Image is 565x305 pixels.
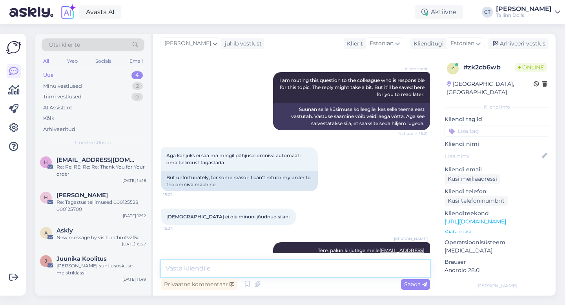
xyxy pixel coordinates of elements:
[43,71,53,79] div: Uus
[131,93,143,101] div: 0
[515,63,547,72] span: Online
[79,5,121,19] a: Avasta AI
[122,276,146,282] div: [DATE] 11:49
[56,234,146,241] div: New message by visitor #hmtv2f5a
[445,228,549,235] p: Vaata edasi ...
[451,65,454,71] span: z
[161,171,318,191] div: But unfortunately, for some reason I can't return my order to the omniva machine.
[56,156,138,163] span: heivi.kyla.001@mail.ee
[410,40,444,48] div: Klienditugi
[56,199,146,213] div: Re: Tagastus tellimused 000125528, 000125700
[6,40,21,55] img: Askly Logo
[404,281,427,288] span: Saada
[166,152,302,165] span: Aga kahjuks ei saa ma mingil põhjusel omniva automaati oma tellimust tagastada
[273,103,430,130] div: Suunan selle küsimuse kolleegile, kes selle teema eest vastutab. Vastuse saamine võib veidi aega ...
[45,258,47,264] span: J
[394,236,428,242] span: [PERSON_NAME]
[44,230,48,236] span: A
[44,159,48,165] span: h
[60,4,76,20] img: explore-ai
[163,192,193,198] span: 15:22
[122,241,146,247] div: [DATE] 15:27
[56,163,146,178] div: Re: Re: RE: Re: Re: Thank You for Your order!
[445,140,549,148] p: Kliendi nimi
[370,39,394,48] span: Estonian
[161,279,237,290] div: Privaatne kommentaar
[496,6,560,18] a: [PERSON_NAME]Tallinn Dolls
[334,247,425,260] a: [EMAIL_ADDRESS][DOMAIN_NAME]
[344,40,363,48] div: Klient
[43,114,55,122] div: Kõik
[222,40,262,48] div: juhib vestlust
[66,56,79,66] div: Web
[131,71,143,79] div: 4
[445,238,549,247] p: Operatsioonisüsteem
[445,187,549,196] p: Kliendi telefon
[450,39,474,48] span: Estonian
[56,262,146,276] div: [PERSON_NAME] suhtlusoskuse meistriklassi!
[163,225,193,231] span: 15:24
[445,258,549,266] p: Brauser
[445,165,549,174] p: Kliendi email
[445,282,549,289] div: [PERSON_NAME]
[43,93,82,101] div: Tiimi vestlused
[496,6,552,12] div: [PERSON_NAME]
[445,218,506,225] a: [URL][DOMAIN_NAME]
[43,104,72,112] div: AI Assistent
[463,63,515,72] div: # zk2cb6wb
[447,80,534,96] div: [GEOGRAPHIC_DATA], [GEOGRAPHIC_DATA]
[445,209,549,218] p: Klienditeekond
[43,125,75,133] div: Arhiveeritud
[56,192,108,199] span: Hannele Pook
[49,41,80,49] span: Otsi kliente
[488,38,549,49] div: Arhiveeri vestlus
[56,255,107,262] span: Juunika Koolitus
[44,194,48,200] span: H
[164,39,211,48] span: [PERSON_NAME]
[445,266,549,274] p: Android 28.0
[496,12,552,18] div: Tallinn Dolls
[445,125,549,137] input: Lisa tag
[445,152,540,160] input: Lisa nimi
[128,56,144,66] div: Email
[415,5,463,19] div: Aktiivne
[445,115,549,123] p: Kliendi tag'id
[398,131,428,136] span: Nähtud ✓ 15:21
[279,77,426,97] span: I am routing this question to the colleague who is responsible for this topic. The reply might ta...
[123,213,146,219] div: [DATE] 12:12
[42,56,51,66] div: All
[94,56,113,66] div: Socials
[398,66,428,72] span: AI Assistent
[43,82,82,90] div: Minu vestlused
[318,247,425,260] span: Tere, palun kirjutage meile ja edastme Teile info.
[132,82,143,90] div: 2
[445,247,549,255] p: [MEDICAL_DATA]
[445,196,508,206] div: Küsi telefoninumbrit
[482,7,493,18] div: CT
[166,214,291,220] span: [DEMOGRAPHIC_DATA] ei ole minuni jõudnud siiani.
[445,103,549,111] div: Kliendi info
[122,178,146,183] div: [DATE] 14:16
[56,227,73,234] span: Askly
[445,174,500,184] div: Küsi meiliaadressi
[75,139,111,146] span: Uued vestlused
[445,294,549,302] p: Märkmed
